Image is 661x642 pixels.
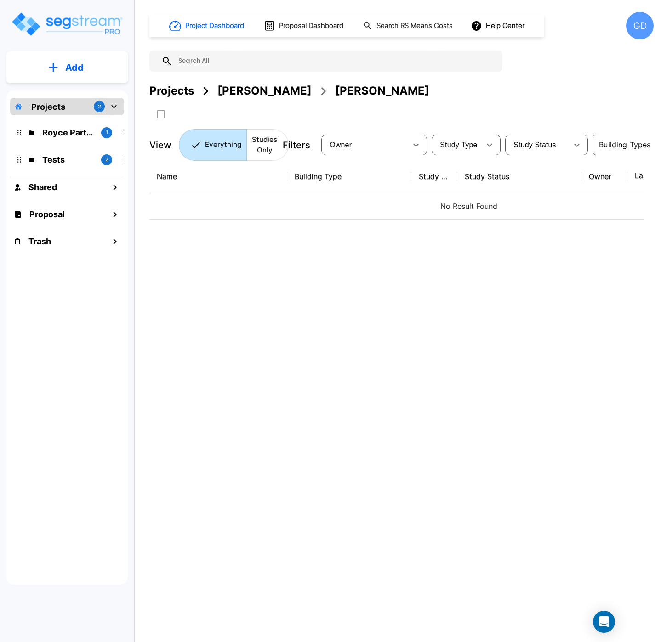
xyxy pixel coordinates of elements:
div: [PERSON_NAME] [217,83,312,99]
button: Add [6,54,128,81]
th: Owner [581,160,627,193]
button: SelectAll [152,105,170,124]
h1: Proposal Dashboard [279,21,343,31]
div: Platform [179,129,289,161]
p: 2 [98,103,101,111]
div: Select [507,132,568,158]
button: Help Center [469,17,528,34]
div: GD [626,12,654,39]
p: Everything [205,140,241,150]
span: Owner [330,141,352,149]
p: View [149,138,171,152]
div: Select [433,132,480,158]
button: Search RS Means Costs [359,17,458,35]
th: Name [149,160,287,193]
th: Study Status [457,160,581,193]
span: Study Type [440,141,477,149]
img: Logo [11,11,123,37]
h1: Search RS Means Costs [376,21,453,31]
h1: Shared [28,181,57,193]
p: Add [65,61,84,74]
p: Royce Partners [42,126,94,139]
button: Proposal Dashboard [260,16,348,35]
p: Studies Only [252,135,277,155]
h1: Project Dashboard [185,21,244,31]
p: 1 [106,129,108,136]
h1: Proposal [29,208,65,220]
button: Studies Only [246,129,289,161]
h1: Trash [28,235,51,248]
div: Projects [149,83,194,99]
input: Search All [172,51,498,72]
p: Filters [283,138,310,152]
div: Select [323,132,407,158]
th: Building Type [287,160,411,193]
th: Study Type [411,160,457,193]
p: Tests [42,153,94,166]
p: Projects [31,101,65,113]
div: [PERSON_NAME] [335,83,429,99]
p: 2 [105,156,108,163]
button: Everything [179,129,247,161]
button: Project Dashboard [165,16,249,36]
span: Study Status [513,141,556,149]
div: Open Intercom Messenger [593,611,615,633]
